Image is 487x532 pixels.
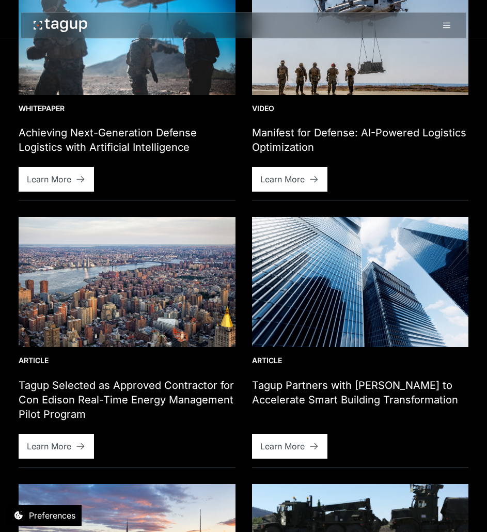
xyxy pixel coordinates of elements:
[252,217,469,347] img: Tagup and Neeve partner to accelerate smart building transformation
[260,173,305,185] div: Learn More
[27,173,71,185] div: Learn More
[252,126,469,154] h1: Manifest for Defense: AI-Powered Logistics Optimization
[252,434,327,459] a: Learn More
[4,15,161,95] iframe: profile
[19,378,235,421] h1: Tagup Selected as Approved Contractor for Con Edison Real-Time Energy Management Pilot Program
[252,103,469,114] div: Video
[260,440,305,452] div: Learn More
[19,103,235,114] div: Whitepaper
[29,509,75,522] div: Preferences
[252,355,469,366] div: Article
[27,440,71,452] div: Learn More
[19,126,235,154] h1: Achieving Next-Generation Defense Logistics with Artificial Intelligence
[19,355,235,366] div: Article
[19,167,94,192] a: Learn More
[252,167,327,192] a: Learn More
[19,434,94,459] a: Learn More
[252,378,469,407] h1: Tagup Partners with [PERSON_NAME] to Accelerate Smart Building Transformation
